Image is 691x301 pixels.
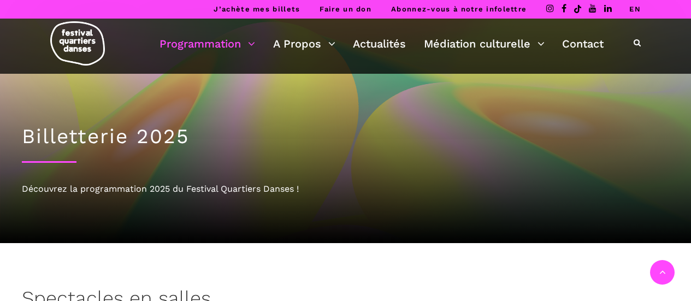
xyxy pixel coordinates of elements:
a: Actualités [353,34,406,53]
img: logo-fqd-med [50,21,105,66]
a: Contact [562,34,604,53]
a: Médiation culturelle [424,34,545,53]
a: EN [629,5,641,13]
a: Programmation [160,34,255,53]
a: A Propos [273,34,335,53]
div: Découvrez la programmation 2025 du Festival Quartiers Danses ! [22,182,669,196]
a: J’achète mes billets [214,5,300,13]
h1: Billetterie 2025 [22,125,669,149]
a: Abonnez-vous à notre infolettre [391,5,527,13]
a: Faire un don [320,5,371,13]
